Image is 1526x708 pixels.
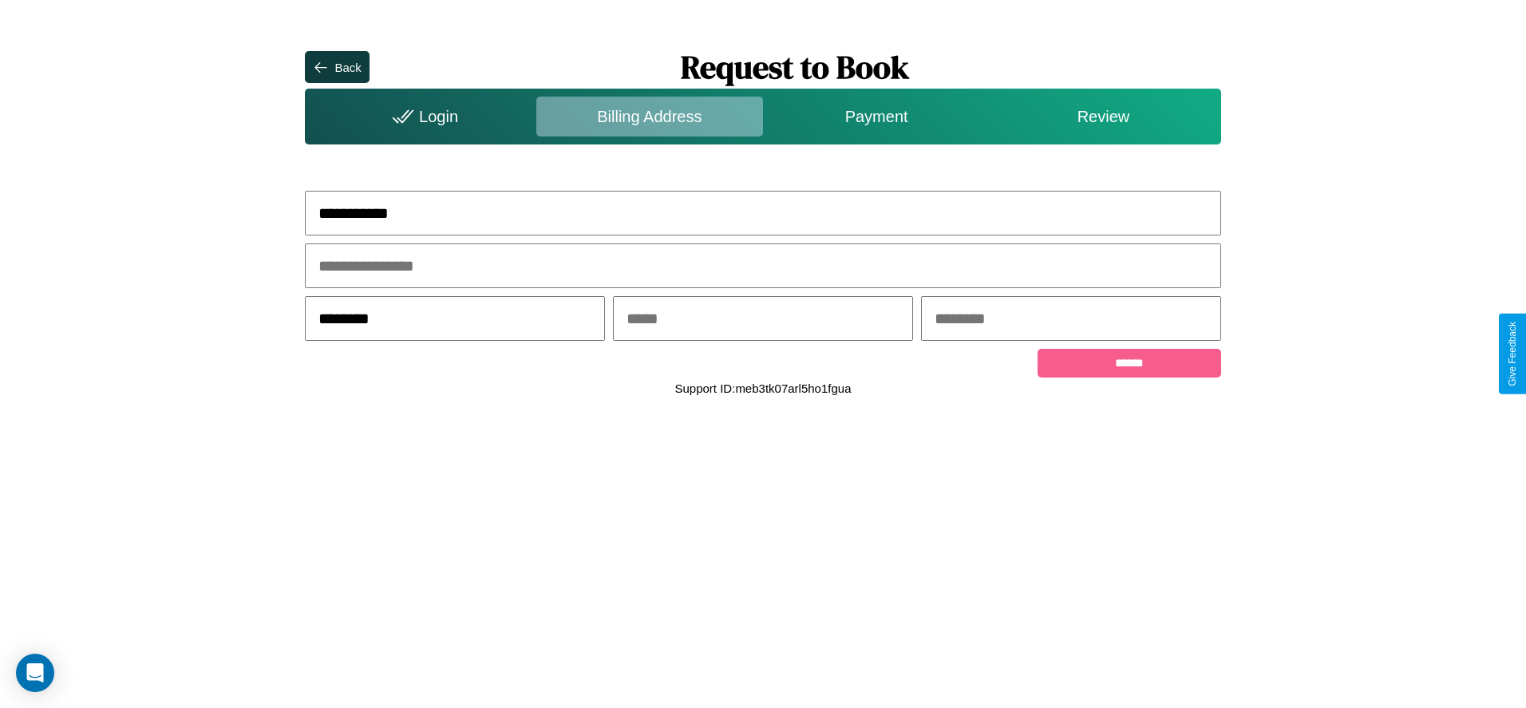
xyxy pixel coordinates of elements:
[309,97,536,136] div: Login
[675,378,852,399] p: Support ID: meb3tk07arl5ho1fgua
[536,97,763,136] div: Billing Address
[16,654,54,692] div: Open Intercom Messenger
[305,51,369,83] button: Back
[990,97,1216,136] div: Review
[1507,322,1518,386] div: Give Feedback
[334,61,361,74] div: Back
[370,45,1221,89] h1: Request to Book
[763,97,990,136] div: Payment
